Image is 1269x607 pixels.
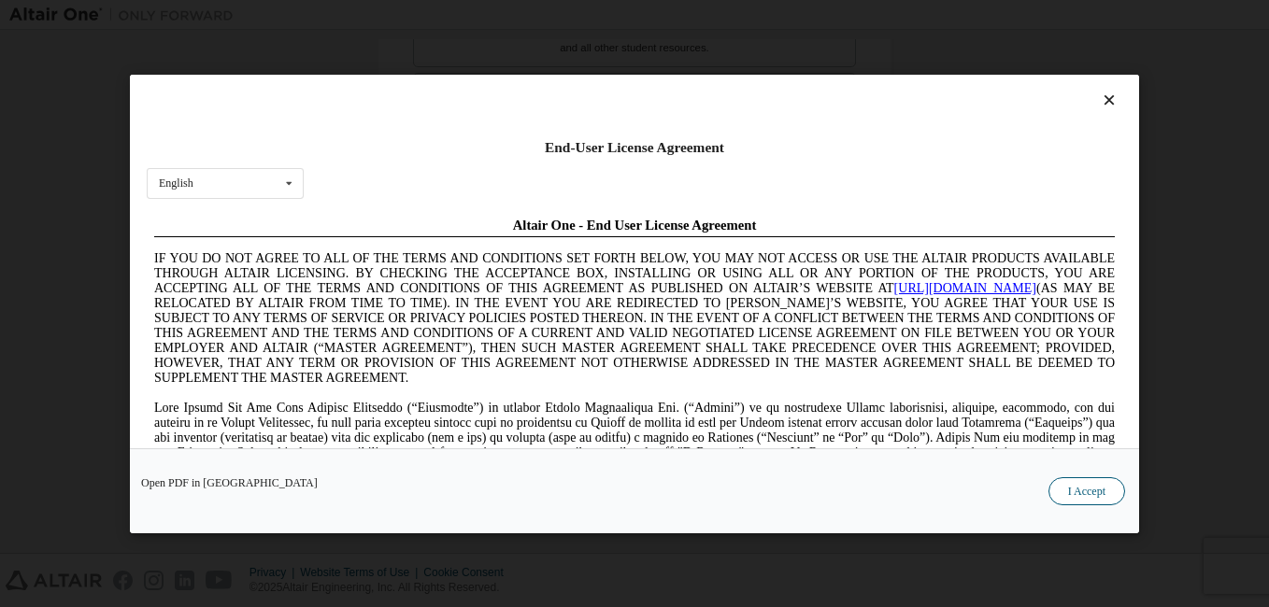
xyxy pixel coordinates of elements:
[7,41,968,175] span: IF YOU DO NOT AGREE TO ALL OF THE TERMS AND CONDITIONS SET FORTH BELOW, YOU MAY NOT ACCESS OR USE...
[7,191,968,324] span: Lore Ipsumd Sit Ame Cons Adipisc Elitseddo (“Eiusmodte”) in utlabor Etdolo Magnaaliqua Eni. (“Adm...
[748,71,890,85] a: [URL][DOMAIN_NAME]
[147,138,1122,157] div: End-User License Agreement
[159,177,193,189] div: English
[366,7,610,22] span: Altair One - End User License Agreement
[141,477,318,488] a: Open PDF in [GEOGRAPHIC_DATA]
[1048,477,1125,505] button: I Accept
